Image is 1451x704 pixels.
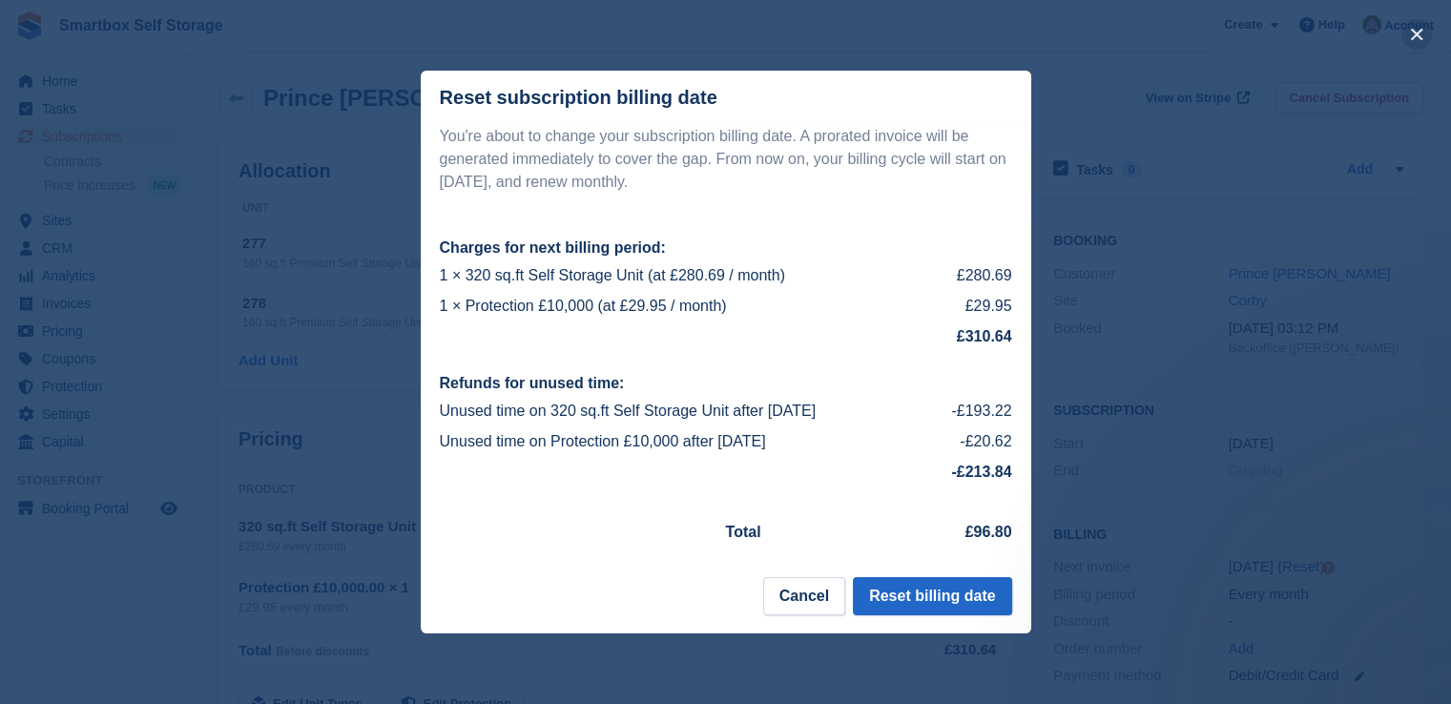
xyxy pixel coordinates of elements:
td: Unused time on Protection £10,000 after [DATE] [440,426,933,457]
div: Reset subscription billing date [440,87,717,109]
h2: Charges for next billing period: [440,239,1012,257]
td: 1 × Protection £10,000 (at £29.95 / month) [440,291,933,321]
p: You're about to change your subscription billing date. A prorated invoice will be generated immed... [440,125,1012,194]
td: -£193.22 [933,396,1012,426]
strong: Total [726,524,761,540]
td: Unused time on 320 sq.ft Self Storage Unit after [DATE] [440,396,933,426]
td: 1 × 320 sq.ft Self Storage Unit (at £280.69 / month) [440,260,933,291]
td: -£20.62 [933,426,1012,457]
td: £29.95 [933,291,1012,321]
h2: Refunds for unused time: [440,375,1012,392]
td: £280.69 [933,260,1012,291]
button: Reset billing date [853,577,1011,615]
strong: £96.80 [965,524,1012,540]
strong: -£213.84 [951,464,1011,480]
button: Cancel [763,577,845,615]
button: close [1401,19,1432,50]
strong: £310.64 [957,328,1012,344]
